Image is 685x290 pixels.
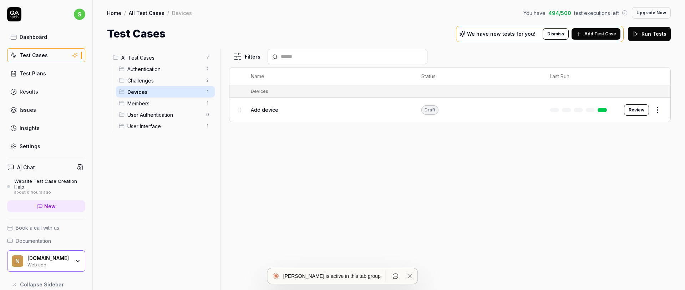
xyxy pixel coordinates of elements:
[121,54,202,61] span: All Test Cases
[523,9,546,17] span: You have
[116,75,215,86] div: Drag to reorderChallenges2
[251,106,278,114] span: Add device
[16,224,59,231] span: Book a call with us
[414,67,543,85] th: Status
[244,67,415,85] th: Name
[107,26,166,42] h1: Test Cases
[127,111,202,119] span: User Authentication
[127,77,202,84] span: Challenges
[251,88,268,95] div: Devices
[7,103,85,117] a: Issues
[229,50,265,64] button: Filters
[628,27,671,41] button: Run Tests
[167,9,169,16] div: /
[27,255,70,261] div: Nesto.my
[14,178,85,190] div: Website Test Case Creation Help
[203,53,212,62] span: 7
[572,28,620,40] button: Add Test Case
[124,9,126,16] div: /
[14,190,85,195] div: about 8 hours ago
[203,87,212,96] span: 1
[7,121,85,135] a: Insights
[203,99,212,107] span: 1
[20,51,48,59] div: Test Cases
[20,124,40,132] div: Insights
[27,261,70,267] div: Web app
[584,31,616,37] span: Add Test Case
[574,9,619,17] span: test executions left
[7,139,85,153] a: Settings
[7,85,85,99] a: Results
[20,70,46,77] div: Test Plans
[20,88,38,95] div: Results
[107,9,121,16] a: Home
[7,200,85,212] a: New
[74,9,85,20] span: s
[12,255,23,267] span: N
[7,250,85,272] button: N[DOMAIN_NAME]Web app
[7,66,85,80] a: Test Plans
[548,9,571,17] span: 494 / 500
[172,9,192,16] div: Devices
[7,237,85,245] a: Documentation
[116,63,215,75] div: Drag to reorderAuthentication2
[127,122,202,130] span: User Interface
[74,7,85,21] button: s
[543,67,617,85] th: Last Run
[20,142,40,150] div: Settings
[632,7,671,19] button: Upgrade Now
[467,31,536,36] p: We have new tests for you!
[116,120,215,132] div: Drag to reorderUser Interface1
[116,109,215,120] div: Drag to reorderUser Authentication0
[7,48,85,62] a: Test Cases
[203,110,212,119] span: 0
[127,65,202,73] span: Authentication
[20,281,64,288] span: Collapse Sidebar
[17,164,35,171] h4: AI Chat
[44,202,56,210] span: New
[203,122,212,130] span: 1
[7,178,85,195] a: Website Test Case Creation Helpabout 8 hours ago
[129,9,164,16] a: All Test Cases
[203,76,212,85] span: 2
[20,106,36,114] div: Issues
[127,100,202,107] span: Members
[229,98,670,122] tr: Add deviceDraftReview
[7,224,85,231] a: Book a call with us
[7,30,85,44] a: Dashboard
[127,88,202,96] span: Devices
[421,105,438,115] div: Draft
[20,33,47,41] div: Dashboard
[203,65,212,73] span: 2
[116,97,215,109] div: Drag to reorderMembers1
[624,104,649,116] button: Review
[116,86,215,97] div: Drag to reorderDevices1
[16,237,51,245] span: Documentation
[543,28,569,40] button: Dismiss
